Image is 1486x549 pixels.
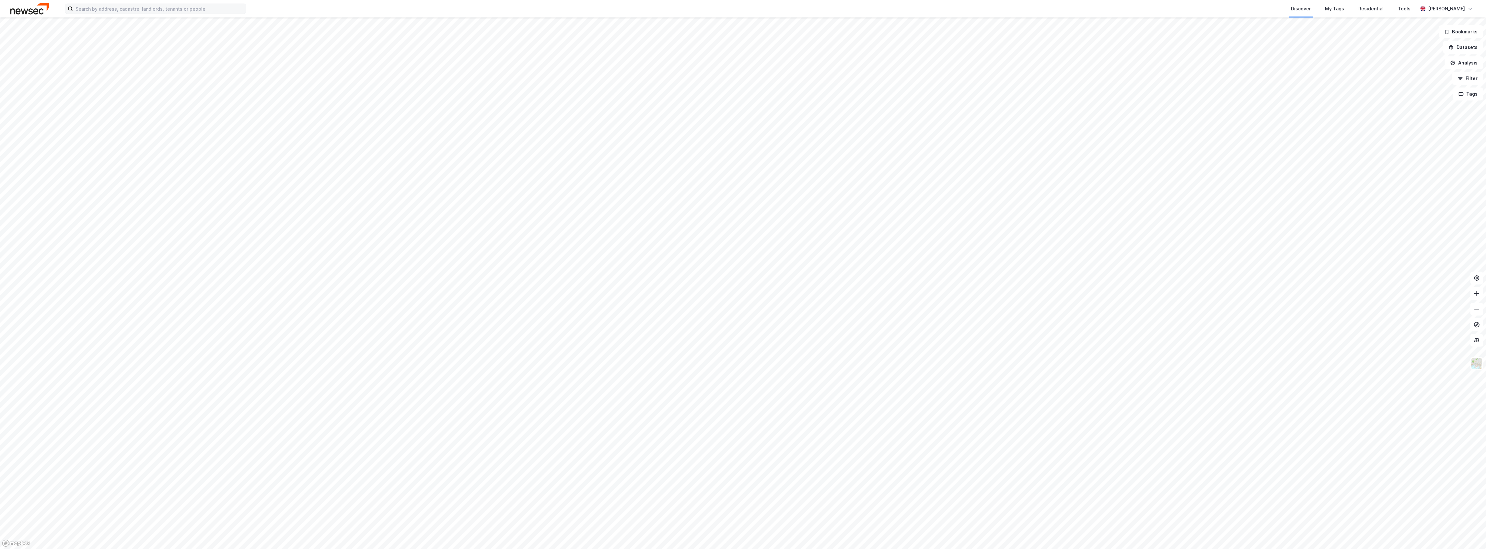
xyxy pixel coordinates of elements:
div: Tools [1398,5,1411,13]
iframe: Chat Widget [1454,518,1486,549]
div: My Tags [1325,5,1344,13]
div: Residential [1359,5,1384,13]
input: Search by address, cadastre, landlords, tenants or people [73,4,246,14]
img: newsec-logo.f6e21ccffca1b3a03d2d.png [10,3,49,14]
div: Kontrollprogram for chat [1454,518,1486,549]
div: [PERSON_NAME] [1428,5,1465,13]
div: Discover [1291,5,1311,13]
